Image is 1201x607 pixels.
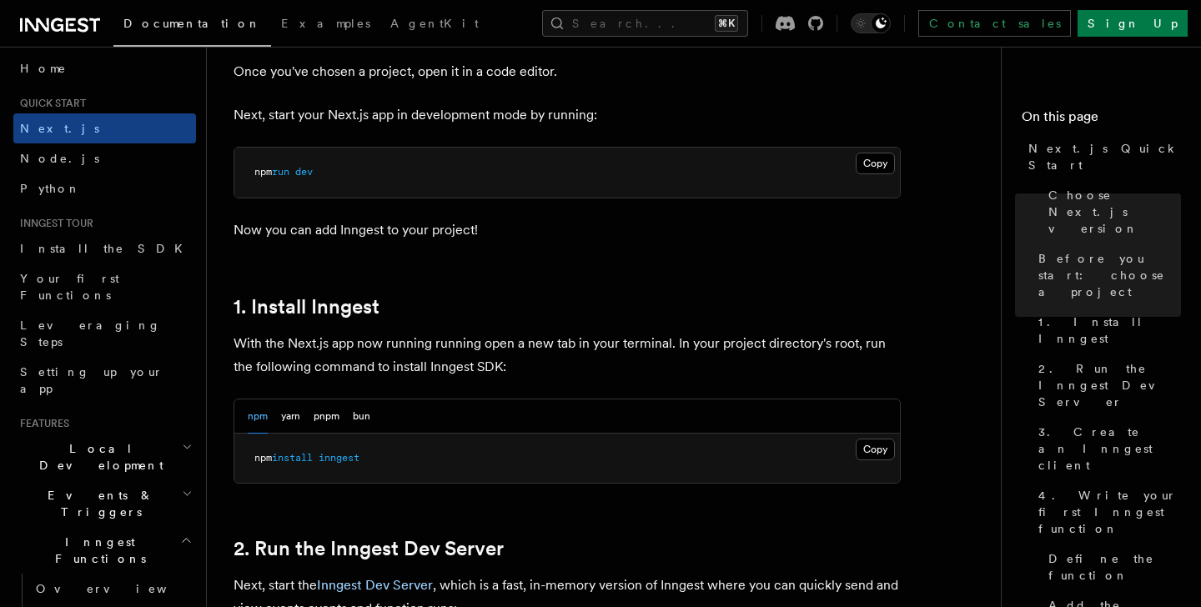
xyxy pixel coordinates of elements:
[234,103,901,127] p: Next, start your Next.js app in development mode by running:
[113,5,271,47] a: Documentation
[1028,140,1181,173] span: Next.js Quick Start
[13,233,196,263] a: Install the SDK
[254,166,272,178] span: npm
[1048,550,1181,584] span: Define the function
[281,17,370,30] span: Examples
[13,310,196,357] a: Leveraging Steps
[234,332,901,379] p: With the Next.js app now running running open a new tab in your terminal. In your project directo...
[319,452,359,464] span: inngest
[13,173,196,203] a: Python
[1032,243,1181,307] a: Before you start: choose a project
[295,166,313,178] span: dev
[1032,354,1181,417] a: 2. Run the Inngest Dev Server
[13,417,69,430] span: Features
[13,534,180,567] span: Inngest Functions
[29,574,196,604] a: Overview
[856,439,895,460] button: Copy
[1022,133,1181,180] a: Next.js Quick Start
[856,153,895,174] button: Copy
[13,480,196,527] button: Events & Triggers
[13,113,196,143] a: Next.js
[13,97,86,110] span: Quick start
[1078,10,1188,37] a: Sign Up
[234,537,504,560] a: 2. Run the Inngest Dev Server
[1038,314,1181,347] span: 1. Install Inngest
[20,122,99,135] span: Next.js
[13,143,196,173] a: Node.js
[234,60,901,83] p: Once you've chosen a project, open it in a code editor.
[20,319,161,349] span: Leveraging Steps
[1042,180,1181,243] a: Choose Next.js version
[1042,544,1181,590] a: Define the function
[123,17,261,30] span: Documentation
[1038,424,1181,474] span: 3. Create an Inngest client
[13,217,93,230] span: Inngest tour
[281,399,300,434] button: yarn
[851,13,891,33] button: Toggle dark mode
[20,60,67,77] span: Home
[272,166,289,178] span: run
[234,295,379,319] a: 1. Install Inngest
[542,10,748,37] button: Search...⌘K
[20,365,163,395] span: Setting up your app
[13,357,196,404] a: Setting up your app
[13,434,196,480] button: Local Development
[1032,480,1181,544] a: 4. Write your first Inngest function
[13,527,196,574] button: Inngest Functions
[390,17,479,30] span: AgentKit
[918,10,1071,37] a: Contact sales
[271,5,380,45] a: Examples
[353,399,370,434] button: bun
[13,487,182,520] span: Events & Triggers
[1038,360,1181,410] span: 2. Run the Inngest Dev Server
[715,15,738,32] kbd: ⌘K
[380,5,489,45] a: AgentKit
[272,452,313,464] span: install
[254,452,272,464] span: npm
[1032,417,1181,480] a: 3. Create an Inngest client
[20,182,81,195] span: Python
[1022,107,1181,133] h4: On this page
[20,152,99,165] span: Node.js
[234,218,901,242] p: Now you can add Inngest to your project!
[1048,187,1181,237] span: Choose Next.js version
[248,399,268,434] button: npm
[317,577,433,593] a: Inngest Dev Server
[1038,250,1181,300] span: Before you start: choose a project
[1038,487,1181,537] span: 4. Write your first Inngest function
[314,399,339,434] button: pnpm
[13,263,196,310] a: Your first Functions
[13,440,182,474] span: Local Development
[1032,307,1181,354] a: 1. Install Inngest
[20,242,193,255] span: Install the SDK
[36,582,208,595] span: Overview
[20,272,119,302] span: Your first Functions
[13,53,196,83] a: Home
